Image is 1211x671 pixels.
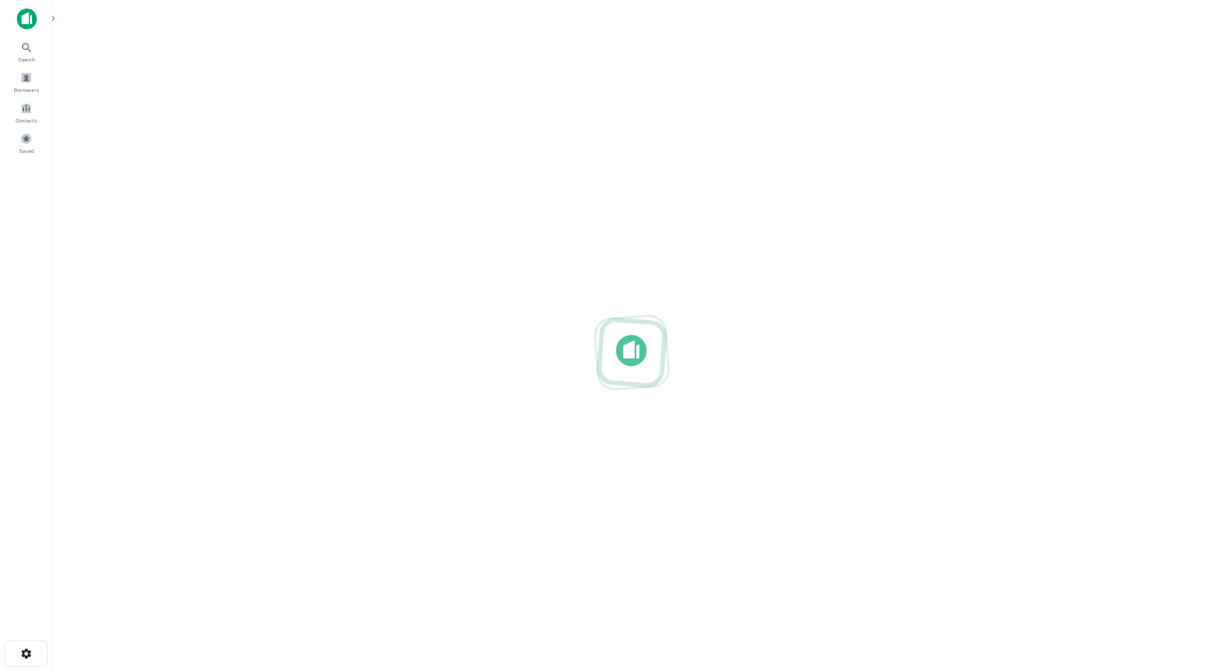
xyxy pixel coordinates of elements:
a: Contacts [3,98,49,127]
span: Search [18,55,35,64]
a: Search [3,37,49,66]
a: Saved [3,129,49,157]
iframe: Chat Widget [1158,587,1211,637]
img: capitalize-icon.png [17,8,37,29]
a: Borrowers [3,68,49,96]
span: Saved [19,147,34,155]
span: Borrowers [14,86,39,94]
span: Contacts [16,116,37,125]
